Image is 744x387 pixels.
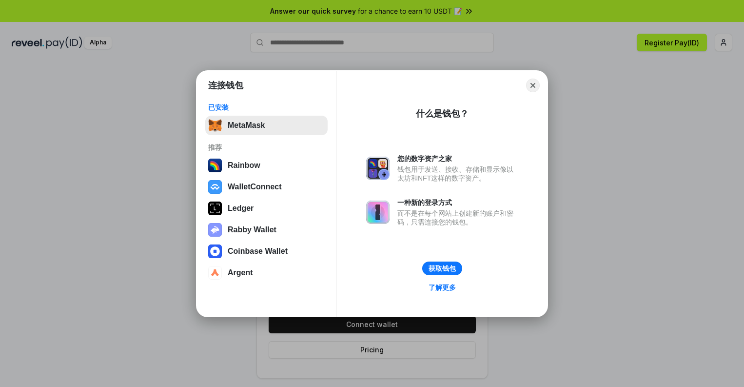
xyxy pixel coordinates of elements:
div: WalletConnect [228,183,282,191]
button: Ledger [205,199,328,218]
img: svg+xml,%3Csvg%20xmlns%3D%22http%3A%2F%2Fwww.w3.org%2F2000%2Fsvg%22%20width%3D%2228%22%20height%3... [208,202,222,215]
img: svg+xml,%3Csvg%20width%3D%2228%22%20height%3D%2228%22%20viewBox%3D%220%200%2028%2028%22%20fill%3D... [208,244,222,258]
div: Argent [228,268,253,277]
div: 一种新的登录方式 [397,198,518,207]
div: MetaMask [228,121,265,130]
div: 已安装 [208,103,325,112]
img: svg+xml,%3Csvg%20fill%3D%22none%22%20height%3D%2233%22%20viewBox%3D%220%200%2035%2033%22%20width%... [208,119,222,132]
div: 获取钱包 [429,264,456,273]
img: svg+xml,%3Csvg%20xmlns%3D%22http%3A%2F%2Fwww.w3.org%2F2000%2Fsvg%22%20fill%3D%22none%22%20viewBox... [366,157,390,180]
img: svg+xml,%3Csvg%20width%3D%22120%22%20height%3D%22120%22%20viewBox%3D%220%200%20120%20120%22%20fil... [208,159,222,172]
img: svg+xml,%3Csvg%20width%3D%2228%22%20height%3D%2228%22%20viewBox%3D%220%200%2028%2028%22%20fill%3D... [208,266,222,280]
h1: 连接钱包 [208,80,243,91]
div: Ledger [228,204,254,213]
div: Coinbase Wallet [228,247,288,256]
button: Rabby Wallet [205,220,328,240]
div: 而不是在每个网站上创建新的账户和密码，只需连接您的钱包。 [397,209,518,226]
button: Rainbow [205,156,328,175]
div: 您的数字资产之家 [397,154,518,163]
button: MetaMask [205,116,328,135]
button: Coinbase Wallet [205,242,328,261]
img: svg+xml,%3Csvg%20xmlns%3D%22http%3A%2F%2Fwww.w3.org%2F2000%2Fsvg%22%20fill%3D%22none%22%20viewBox... [366,201,390,224]
img: svg+xml,%3Csvg%20width%3D%2228%22%20height%3D%2228%22%20viewBox%3D%220%200%2028%2028%22%20fill%3D... [208,180,222,194]
a: 了解更多 [423,281,462,294]
div: 钱包用于发送、接收、存储和显示像以太坊和NFT这样的数字资产。 [397,165,518,183]
div: Rabby Wallet [228,225,276,234]
div: 什么是钱包？ [416,108,469,120]
button: WalletConnect [205,177,328,197]
div: 推荐 [208,143,325,152]
button: 获取钱包 [422,262,462,275]
button: Argent [205,263,328,283]
img: svg+xml,%3Csvg%20xmlns%3D%22http%3A%2F%2Fwww.w3.org%2F2000%2Fsvg%22%20fill%3D%22none%22%20viewBox... [208,223,222,237]
button: Close [526,79,540,92]
div: 了解更多 [429,283,456,292]
div: Rainbow [228,161,260,170]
